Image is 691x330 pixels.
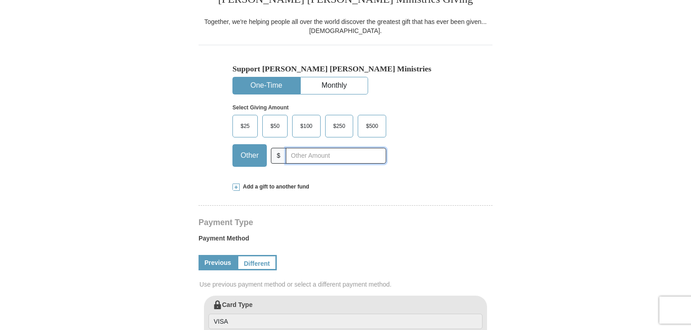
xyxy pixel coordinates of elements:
span: $50 [266,119,284,133]
span: $250 [329,119,350,133]
a: Different [237,255,277,270]
input: Card Type [208,314,483,329]
span: $100 [296,119,317,133]
span: $500 [361,119,383,133]
h5: Support [PERSON_NAME] [PERSON_NAME] Ministries [232,64,459,74]
h4: Payment Type [199,219,492,226]
span: Use previous payment method or select a different payment method. [199,280,493,289]
label: Card Type [208,300,483,329]
span: $25 [236,119,254,133]
button: One-Time [233,77,300,94]
span: Add a gift to another fund [240,183,309,191]
div: Together, we're helping people all over the world discover the greatest gift that has ever been g... [199,17,492,35]
button: Monthly [301,77,368,94]
label: Payment Method [199,234,492,247]
input: Other Amount [286,148,386,164]
span: $ [271,148,286,164]
span: Other [236,149,263,162]
a: Previous [199,255,237,270]
strong: Select Giving Amount [232,104,289,111]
